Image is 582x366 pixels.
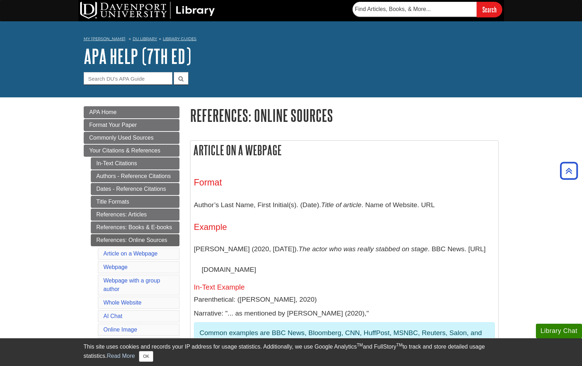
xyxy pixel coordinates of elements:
[194,177,495,188] h3: Format
[89,122,137,128] span: Format Your Paper
[84,45,191,67] a: APA Help (7th Ed)
[139,351,153,362] button: Close
[321,201,361,209] i: Title of article
[163,36,196,41] a: Library Guides
[190,106,499,124] h1: References: Online Sources
[91,170,179,182] a: Authors - Reference Citations
[194,295,495,305] p: Parenthetical: ([PERSON_NAME], 2020)
[89,109,117,115] span: APA Home
[190,141,498,160] h2: Article on a Webpage
[194,308,495,319] p: Narrative: "... as mentioned by [PERSON_NAME] (2020),"
[353,2,502,17] form: Searches DU Library's articles, books, and more
[194,239,495,280] p: [PERSON_NAME] (2020, [DATE]). . BBC News. [URL][DOMAIN_NAME]
[91,183,179,195] a: Dates - Reference Citations
[104,251,158,257] a: Article on a Webpage
[89,147,160,154] span: Your Citations & References
[84,36,126,42] a: My [PERSON_NAME]
[91,234,179,246] a: References: Online Sources
[477,2,502,17] input: Search
[194,195,495,215] p: Author’s Last Name, First Initial(s). (Date). . Name of Website. URL
[84,343,499,362] div: This site uses cookies and records your IP address for usage statistics. Additionally, we use Goo...
[104,278,160,292] a: Webpage with a group author
[200,328,489,349] p: Common examples are BBC News, Bloomberg, CNN, HuffPost, MSNBC, Reuters, Salon, and Vox.
[84,132,179,144] a: Commonly Used Sources
[133,36,157,41] a: DU Library
[91,157,179,169] a: In-Text Citations
[194,222,495,232] h4: Example
[357,343,363,348] sup: TM
[353,2,477,17] input: Find Articles, Books, & More...
[194,283,495,291] h5: In-Text Example
[91,221,179,233] a: References: Books & E-books
[104,327,137,333] a: Online Image
[107,353,135,359] a: Read More
[80,2,215,19] img: DU Library
[84,145,179,157] a: Your Citations & References
[84,106,179,118] a: APA Home
[104,313,122,319] a: AI Chat
[558,166,580,176] a: Back to Top
[104,264,128,270] a: Webpage
[89,135,154,141] span: Commonly Used Sources
[84,72,172,85] input: Search DU's APA Guide
[84,34,499,45] nav: breadcrumb
[104,300,142,306] a: Whole Website
[299,245,428,253] i: The actor who was really stabbed on stage
[91,209,179,221] a: References: Articles
[84,119,179,131] a: Format Your Paper
[536,324,582,338] button: Library Chat
[397,343,403,348] sup: TM
[91,196,179,208] a: Title Formats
